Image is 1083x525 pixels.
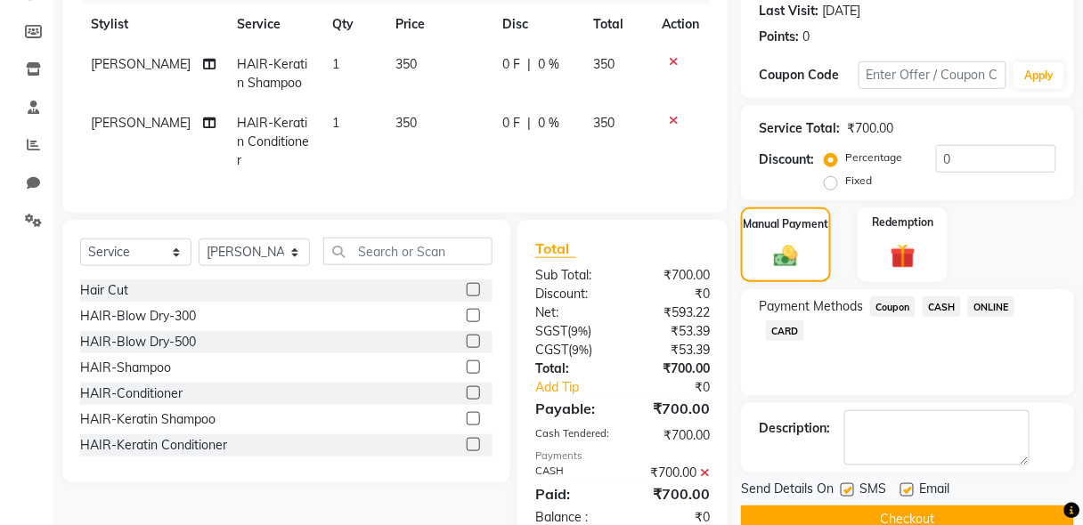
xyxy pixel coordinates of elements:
div: ₹53.39 [623,341,723,359]
div: 0 [802,28,810,46]
span: SGST [535,323,567,339]
div: HAIR-Shampoo [80,359,171,377]
div: Cash Tendered: [522,426,623,445]
div: ₹700.00 [623,398,723,419]
div: Description: [759,419,830,438]
div: Payments [535,448,710,464]
input: Search or Scan [323,238,493,265]
th: Qty [322,4,385,44]
span: Total [535,239,576,258]
span: 1 [332,115,339,131]
label: Manual Payment [744,216,829,232]
span: 1 [332,56,339,72]
th: Stylist [80,4,226,44]
th: Total [583,4,652,44]
span: 0 % [539,114,560,133]
th: Service [226,4,322,44]
span: HAIR-Keratin Conditioner [237,115,309,168]
div: Sub Total: [522,266,623,285]
div: Discount: [759,150,814,169]
div: HAIR-Keratin Shampoo [80,410,216,429]
span: CGST [535,342,568,358]
label: Redemption [872,214,933,230]
div: ₹700.00 [847,119,893,138]
span: 0 % [539,55,560,74]
th: Action [651,4,710,44]
div: [DATE] [822,2,860,20]
div: Paid: [522,483,623,505]
label: Fixed [845,173,872,189]
div: Hair Cut [80,281,128,300]
div: ₹593.22 [623,303,723,322]
span: CARD [766,320,804,341]
div: HAIR-Blow Dry-300 [80,307,196,326]
a: Add Tip [522,378,639,397]
span: 350 [395,56,417,72]
div: Discount: [522,285,623,303]
span: | [528,114,532,133]
span: Send Details On [741,480,834,502]
img: _gift.svg [883,241,924,272]
img: _cash.svg [767,243,805,270]
div: ₹0 [623,285,723,303]
div: ₹700.00 [623,464,723,482]
div: HAIR-Blow Dry-500 [80,333,196,351]
span: 9% [572,343,589,357]
div: Points: [759,28,799,46]
span: 9% [571,324,588,338]
input: Enter Offer / Coupon Code [859,61,1007,89]
span: 350 [395,115,417,131]
div: Last Visit: [759,2,818,20]
th: Price [385,4,492,44]
div: ₹700.00 [623,359,723,378]
th: Disc [493,4,583,44]
span: 350 [594,115,615,131]
div: ₹700.00 [623,266,723,285]
span: | [528,55,532,74]
span: [PERSON_NAME] [91,115,191,131]
div: ₹700.00 [623,483,723,505]
div: Net: [522,303,623,322]
span: Email [919,480,949,502]
button: Apply [1014,62,1064,89]
span: SMS [859,480,886,502]
div: ₹53.39 [623,322,723,341]
div: ( ) [522,322,623,341]
div: HAIR-Keratin Conditioner [80,436,227,455]
span: 350 [594,56,615,72]
span: 0 F [503,114,521,133]
div: Total: [522,359,623,378]
div: CASH [522,464,623,482]
div: ₹700.00 [623,426,723,445]
div: Coupon Code [759,66,858,85]
div: ( ) [522,341,623,359]
span: Payment Methods [759,297,863,316]
span: HAIR-Keratin Shampoo [237,56,307,91]
span: ONLINE [968,296,1014,317]
div: Service Total: [759,119,840,138]
label: Percentage [845,149,902,166]
span: 0 F [503,55,521,74]
span: [PERSON_NAME] [91,56,191,72]
div: HAIR-Conditioner [80,384,183,403]
span: CASH [923,296,961,317]
div: Payable: [522,398,623,419]
div: ₹0 [639,378,723,397]
span: Coupon [870,296,916,317]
